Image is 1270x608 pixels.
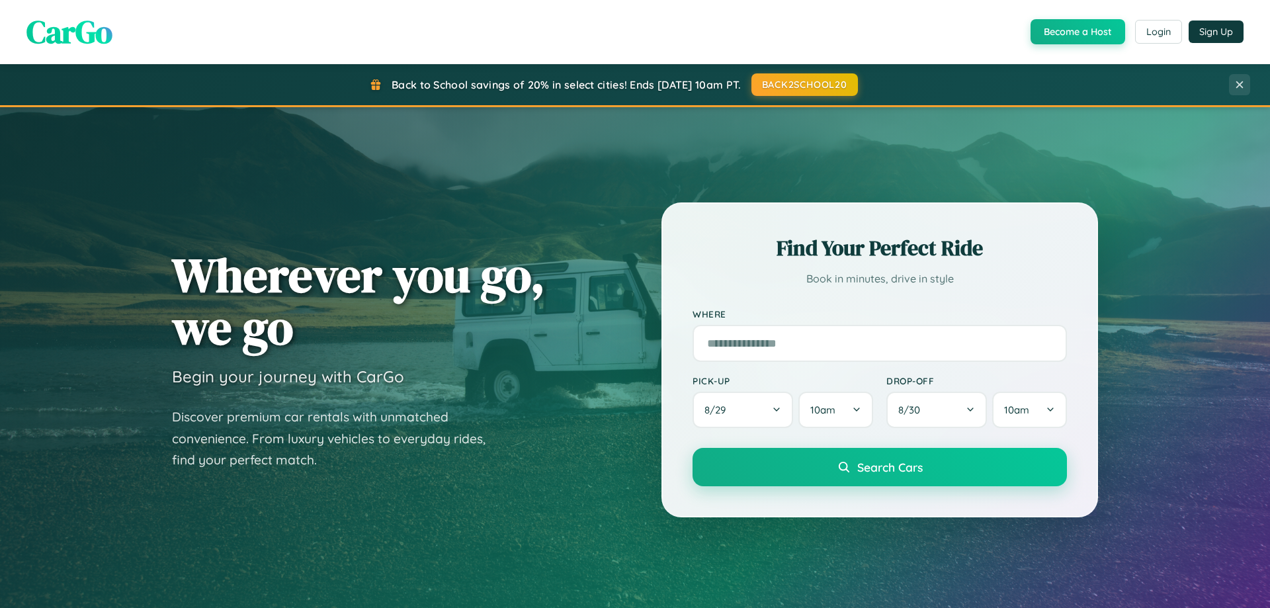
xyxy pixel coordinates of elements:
button: Login [1135,20,1182,44]
h2: Find Your Perfect Ride [693,234,1067,263]
span: 8 / 29 [704,404,732,416]
span: CarGo [26,10,112,54]
span: Search Cars [857,460,923,474]
span: Back to School savings of 20% in select cities! Ends [DATE] 10am PT. [392,78,741,91]
button: 8/29 [693,392,793,428]
label: Pick-up [693,375,873,386]
button: 10am [992,392,1067,428]
label: Where [693,308,1067,320]
p: Discover premium car rentals with unmatched convenience. From luxury vehicles to everyday rides, ... [172,406,503,471]
label: Drop-off [886,375,1067,386]
button: Sign Up [1189,21,1244,43]
p: Book in minutes, drive in style [693,269,1067,288]
h3: Begin your journey with CarGo [172,367,404,386]
button: 10am [798,392,873,428]
button: Become a Host [1031,19,1125,44]
h1: Wherever you go, we go [172,249,545,353]
button: BACK2SCHOOL20 [751,73,858,96]
span: 10am [810,404,835,416]
button: 8/30 [886,392,987,428]
button: Search Cars [693,448,1067,486]
span: 10am [1004,404,1029,416]
span: 8 / 30 [898,404,927,416]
